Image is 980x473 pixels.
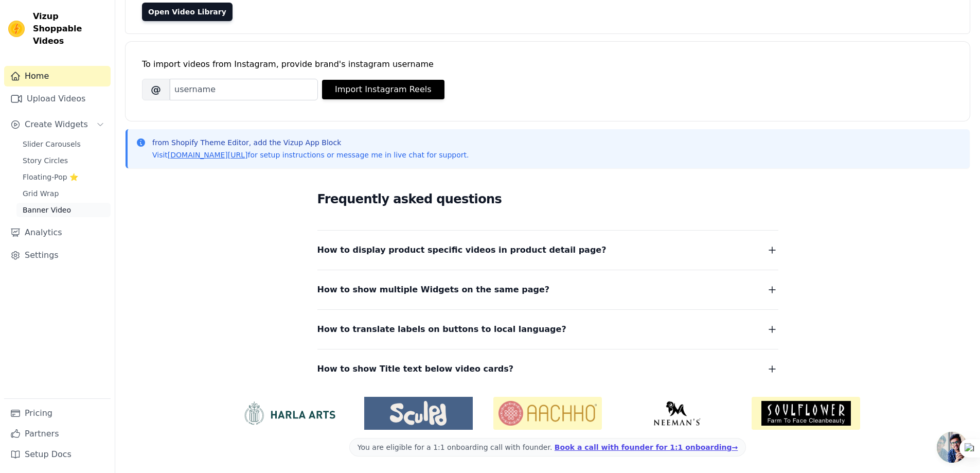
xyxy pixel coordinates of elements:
button: Import Instagram Reels [322,80,444,99]
a: Settings [4,245,111,266]
input: username [170,79,318,100]
span: How to show multiple Widgets on the same page? [317,283,550,297]
img: Neeman's [622,401,731,426]
img: Aachho [493,397,602,430]
div: Open chat [937,432,968,463]
img: HarlaArts [235,401,344,426]
span: Create Widgets [25,118,88,131]
a: Slider Carousels [16,137,111,151]
span: How to translate labels on buttons to local language? [317,322,566,337]
button: How to show multiple Widgets on the same page? [317,283,778,297]
p: Visit for setup instructions or message me in live chat for support. [152,150,469,160]
span: How to display product specific videos in product detail page? [317,243,607,257]
a: Floating-Pop ⭐ [16,170,111,184]
p: from Shopify Theme Editor, add the Vizup App Block [152,137,469,148]
a: Partners [4,424,111,444]
a: Banner Video [16,203,111,217]
span: Slider Carousels [23,139,81,149]
span: Grid Wrap [23,188,59,199]
a: [DOMAIN_NAME][URL] [168,151,248,159]
a: Book a call with founder for 1:1 onboarding [555,443,738,451]
button: How to show Title text below video cards? [317,362,778,376]
a: Analytics [4,222,111,243]
span: Floating-Pop ⭐ [23,172,78,182]
img: Sculpd US [364,401,473,426]
button: How to display product specific videos in product detail page? [317,243,778,257]
img: Vizup [8,21,25,37]
a: Home [4,66,111,86]
div: To import videos from Instagram, provide brand's instagram username [142,58,953,71]
a: Story Circles [16,153,111,168]
span: Story Circles [23,155,68,166]
a: Grid Wrap [16,186,111,201]
span: @ [142,79,170,100]
a: Open Video Library [142,3,233,21]
a: Pricing [4,403,111,424]
span: Vizup Shoppable Videos [33,10,106,47]
button: How to translate labels on buttons to local language? [317,322,778,337]
span: Banner Video [23,205,71,215]
a: Setup Docs [4,444,111,465]
a: Upload Videos [4,89,111,109]
span: How to show Title text below video cards? [317,362,514,376]
img: Soulflower [752,397,860,430]
h2: Frequently asked questions [317,189,778,209]
button: Create Widgets [4,114,111,135]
